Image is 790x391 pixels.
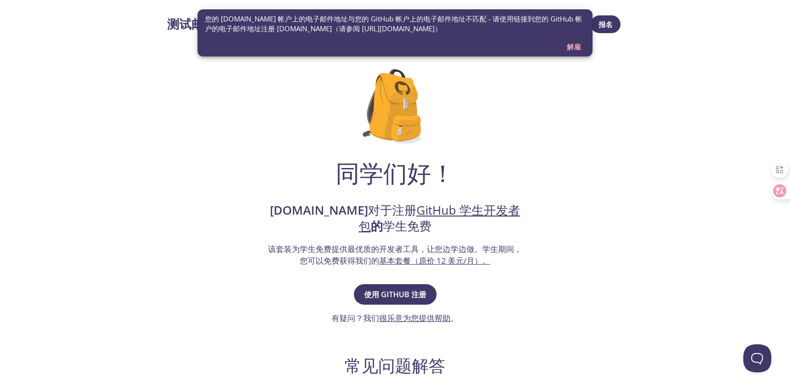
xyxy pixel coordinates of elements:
font: 同学们好！ [336,156,455,189]
font: 。 [451,313,458,323]
img: github-student-backpack.png [363,69,428,144]
font: [DOMAIN_NAME] [270,202,368,218]
font: 使用 GitHub 注册 [364,289,426,300]
font: 解雇 [567,42,581,51]
font: 有疑问？我们 [332,313,379,323]
font: 对于注册 [368,202,416,218]
a: GitHub 学生开发者包 [359,202,520,234]
iframe: 求助童子军信标 - 开放 [743,344,771,372]
font: 学生免费 [383,218,431,234]
font: 的 [371,218,383,234]
font: 报名 [599,20,613,29]
a: 测试邮件.app [167,16,487,32]
button: 使用 GitHub 注册 [354,284,437,305]
font: 测试邮件 [167,16,216,32]
a: 很乐意为您提供帮助 [379,313,451,323]
font: 常见问题解答 [345,354,445,377]
button: 报名 [591,15,621,33]
font: 该套装为学生免费提供最优质的开发者工具，让您边学边做。 [268,244,482,254]
a: 基本套餐（原价 12 美元/月）。 [379,255,490,266]
button: 解雇 [559,38,589,56]
font: 您的 [DOMAIN_NAME] 帐户上的电子邮件地址与您的 GitHub 帐户上的电子邮件地址不匹配 - 请使用链接到您的 GitHub 帐户的电子邮件地址注册 [DOMAIN_NAME]（请... [205,14,582,33]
